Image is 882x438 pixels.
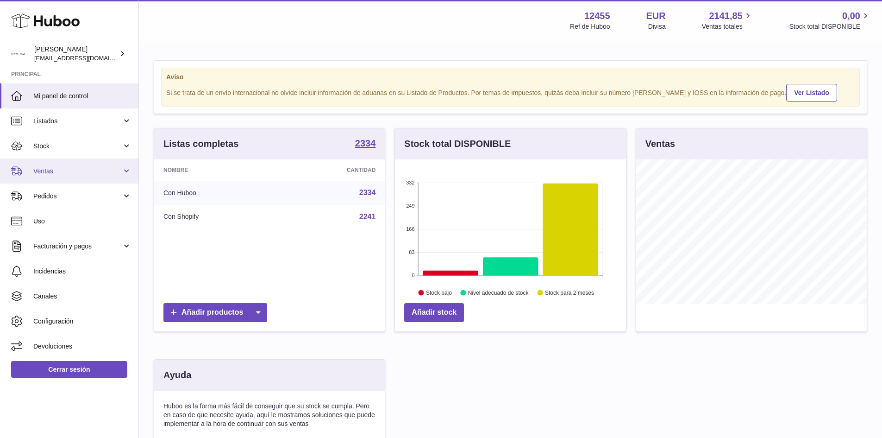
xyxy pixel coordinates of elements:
h3: Listas completas [163,138,238,150]
text: 166 [406,226,414,232]
th: Nombre [154,159,277,181]
text: 332 [406,180,414,185]
a: 0,00 Stock total DISPONIBLE [789,10,871,31]
span: Canales [33,292,131,301]
div: Si se trata de un envío internacional no olvide incluir información de aduanas en su Listado de P... [166,83,855,102]
a: 2141,85 Ventas totales [702,10,753,31]
th: Cantidad [277,159,385,181]
img: pedidos@glowrias.com [11,47,25,61]
span: Facturación y pagos [33,242,122,251]
div: Divisa [648,22,666,31]
span: Pedidos [33,192,122,201]
span: Ventas totales [702,22,753,31]
span: Listados [33,117,122,126]
span: Incidencias [33,267,131,276]
a: Añadir stock [404,303,464,322]
text: Stock para 2 meses [545,290,594,296]
span: 0,00 [842,10,860,22]
h3: Ventas [645,138,675,150]
strong: Aviso [166,73,855,82]
td: Con Huboo [154,181,277,205]
a: Ver Listado [786,84,837,102]
span: Mi panel de control [33,92,131,101]
div: Ref de Huboo [570,22,610,31]
text: 249 [406,203,414,209]
h3: Ayuda [163,369,191,381]
text: 83 [409,249,415,255]
strong: EUR [646,10,666,22]
span: Configuración [33,317,131,326]
text: 0 [412,273,415,278]
strong: 12455 [584,10,610,22]
div: [PERSON_NAME] [34,45,118,63]
a: 2334 [359,189,376,197]
a: 2334 [355,139,376,150]
span: Ventas [33,167,122,176]
span: Stock total DISPONIBLE [789,22,871,31]
a: Cerrar sesión [11,361,127,378]
span: Uso [33,217,131,226]
td: Con Shopify [154,205,277,229]
a: 2241 [359,213,376,221]
h3: Stock total DISPONIBLE [404,138,511,150]
a: Añadir productos [163,303,267,322]
text: Stock bajo [426,290,452,296]
p: Huboo es la forma más fácil de conseguir que su stock se cumpla. Pero en caso de que necesite ayu... [163,402,375,428]
text: Nivel adecuado de stock [468,290,529,296]
span: 2141,85 [709,10,742,22]
span: Stock [33,142,122,151]
strong: 2334 [355,139,376,148]
span: Devoluciones [33,342,131,351]
span: [EMAIL_ADDRESS][DOMAIN_NAME] [34,54,136,62]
